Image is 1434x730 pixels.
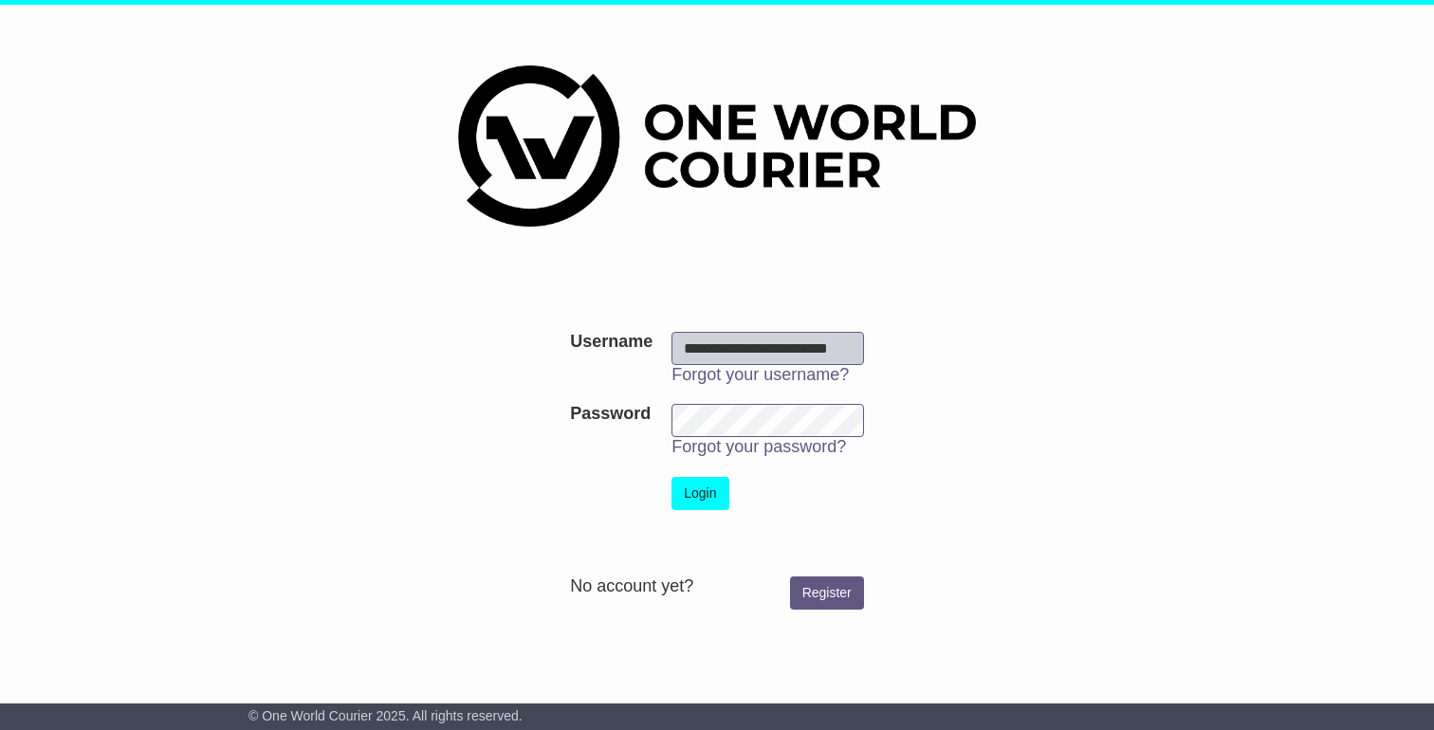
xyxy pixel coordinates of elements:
a: Register [790,576,864,610]
div: No account yet? [570,576,864,597]
label: Username [570,332,653,353]
label: Password [570,404,651,425]
img: One World [458,65,976,227]
span: © One World Courier 2025. All rights reserved. [248,708,523,723]
a: Forgot your username? [671,365,849,384]
a: Forgot your password? [671,437,846,456]
button: Login [671,477,728,510]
